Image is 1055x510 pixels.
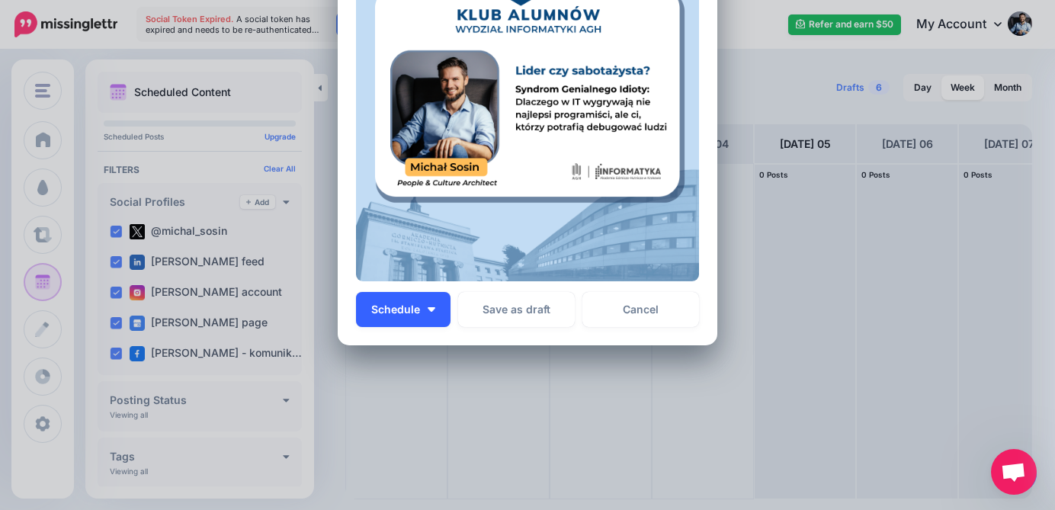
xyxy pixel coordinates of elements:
a: Cancel [582,292,699,327]
button: Save as draft [458,292,575,327]
button: Schedule [356,292,451,327]
span: Schedule [371,304,420,315]
img: arrow-down-white.png [428,307,435,312]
